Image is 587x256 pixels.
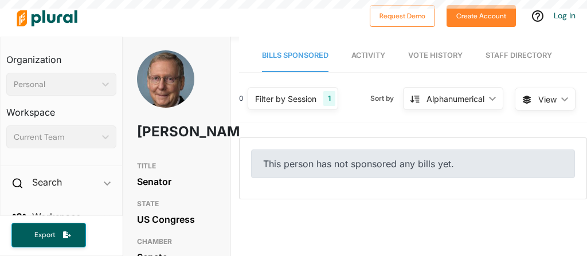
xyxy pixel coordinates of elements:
div: 0 [239,93,244,104]
span: Export [26,230,63,240]
button: Request Demo [370,5,435,27]
div: This person has not sponsored any bills yet. [251,149,576,178]
span: Sort by [370,93,403,104]
a: Request Demo [370,9,435,21]
h3: CHAMBER [137,235,216,249]
span: Activity [351,51,385,60]
h3: Workspace [6,96,116,121]
button: Create Account [447,5,516,27]
div: Alphanumerical [426,93,484,105]
button: Export [11,223,86,247]
a: Activity [351,40,385,72]
h3: Organization [6,43,116,68]
div: 1 [323,91,335,106]
a: Vote History [408,40,463,72]
div: US Congress [137,211,216,228]
span: Bills Sponsored [262,51,328,60]
h3: TITLE [137,159,216,173]
span: View [538,93,557,105]
a: Staff Directory [486,40,552,72]
h1: [PERSON_NAME] [137,115,185,149]
img: Headshot of Mitch McConnell [137,50,194,120]
div: Personal [14,78,97,90]
h3: STATE [137,197,216,211]
div: Current Team [14,131,97,143]
a: Bills Sponsored [262,40,328,72]
div: Filter by Session [255,93,316,105]
span: Vote History [408,51,463,60]
h2: Search [32,176,62,188]
a: Log In [554,10,576,21]
div: Senator [137,173,216,190]
a: Create Account [447,9,516,21]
